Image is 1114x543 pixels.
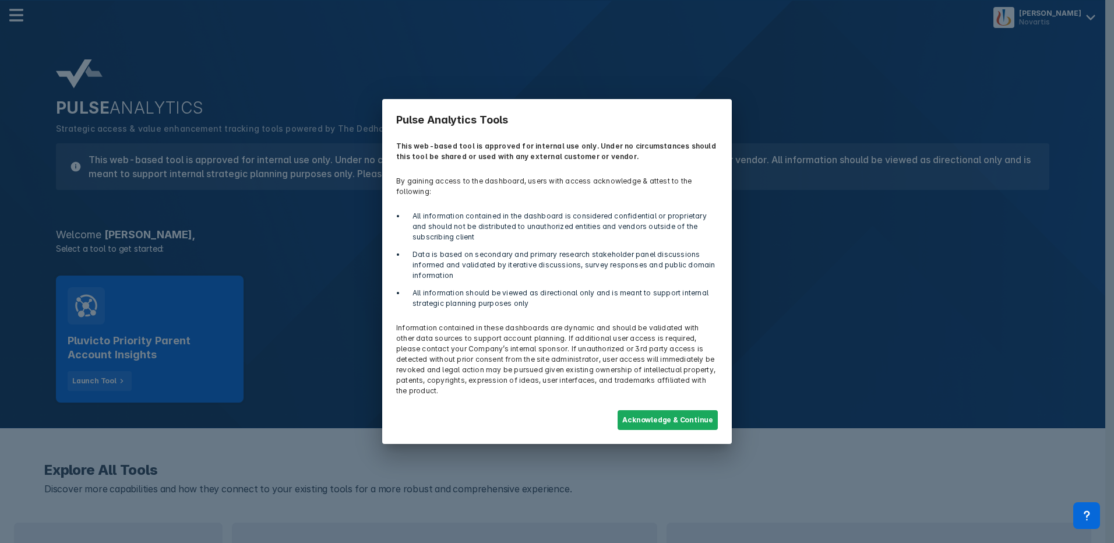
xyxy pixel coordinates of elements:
div: Contact Support [1073,502,1100,529]
p: By gaining access to the dashboard, users with access acknowledge & attest to the following: [389,169,725,204]
li: All information contained in the dashboard is considered confidential or proprietary and should n... [406,211,718,242]
li: Data is based on secondary and primary research stakeholder panel discussions informed and valida... [406,249,718,281]
p: Information contained in these dashboards are dynamic and should be validated with other data sou... [389,316,725,403]
h3: Pulse Analytics Tools [389,106,725,134]
button: Acknowledge & Continue [618,410,718,430]
p: This web-based tool is approved for internal use only. Under no circumstances should this tool be... [389,134,725,169]
li: All information should be viewed as directional only and is meant to support internal strategic p... [406,288,718,309]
